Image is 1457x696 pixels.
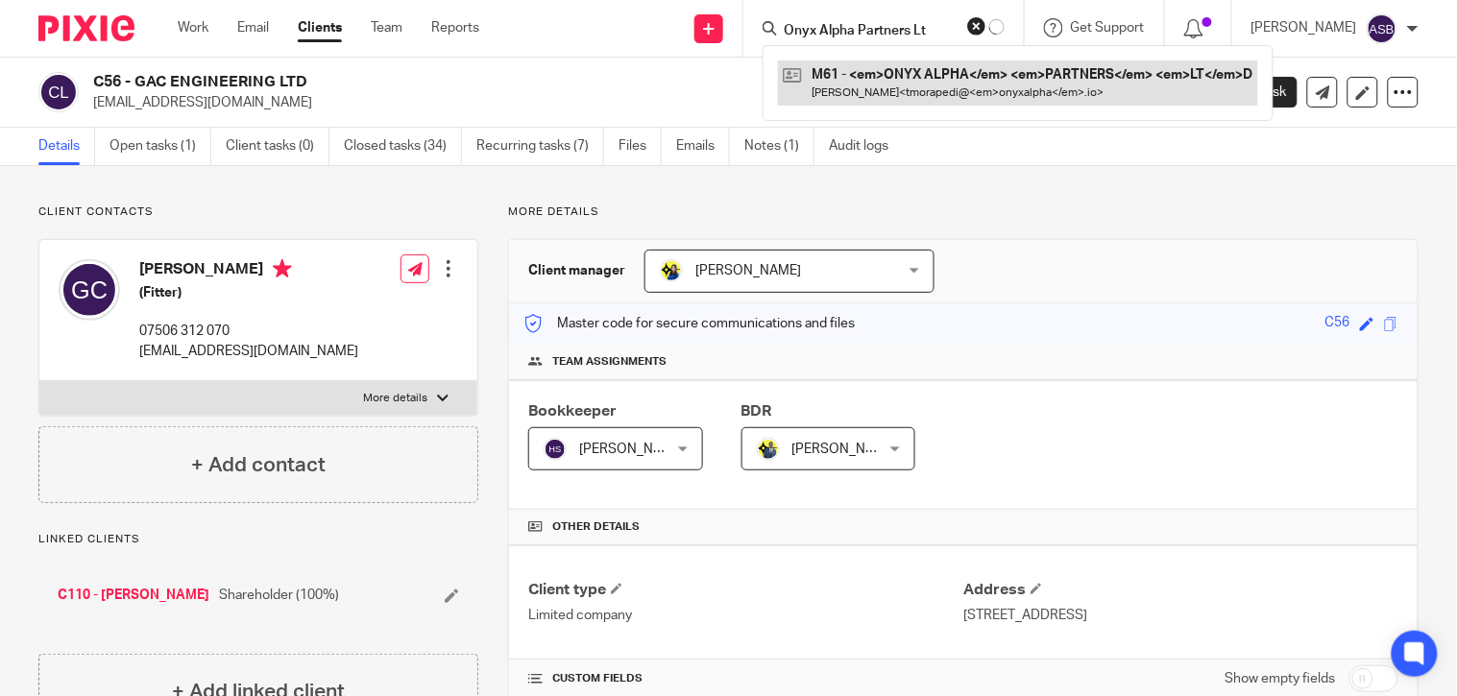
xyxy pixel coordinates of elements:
a: Audit logs [829,128,903,165]
h5: (Fitter) [139,283,358,302]
p: [PERSON_NAME] [1251,18,1357,37]
span: Shareholder (100%) [219,586,339,605]
p: 07506 312 070 [139,322,358,341]
h4: Address [963,580,1398,600]
a: Emails [676,128,730,165]
img: svg%3E [38,72,79,112]
p: Master code for secure communications and files [523,314,855,333]
button: Clear [967,16,986,36]
a: Team [371,18,402,37]
img: svg%3E [59,259,120,321]
span: [PERSON_NAME] [695,264,801,277]
a: Recurring tasks (7) [476,128,604,165]
p: [EMAIL_ADDRESS][DOMAIN_NAME] [93,93,1157,112]
span: Get Support [1071,21,1145,35]
a: C110 - [PERSON_NAME] [58,586,209,605]
svg: Results are loading [989,19,1005,35]
p: Linked clients [38,532,478,547]
a: Closed tasks (34) [344,128,462,165]
a: Client tasks (0) [226,128,329,165]
p: [STREET_ADDRESS] [963,606,1398,625]
a: Reports [431,18,479,37]
a: Email [237,18,269,37]
p: More details [363,391,427,406]
h4: CUSTOM FIELDS [528,671,963,686]
span: [PERSON_NAME] [792,443,898,456]
img: Bobo-Starbridge%201.jpg [660,259,683,282]
span: Bookkeeper [528,403,617,419]
p: Limited company [528,606,963,625]
h4: Client type [528,580,963,600]
h4: + Add contact [191,450,326,480]
div: C56 [1325,313,1350,335]
img: Dennis-Starbridge.jpg [757,438,780,461]
span: [PERSON_NAME] [579,443,685,456]
p: [EMAIL_ADDRESS][DOMAIN_NAME] [139,342,358,361]
a: Clients [298,18,342,37]
p: More details [508,204,1419,220]
span: Other details [552,519,640,535]
a: Work [178,18,208,37]
span: Team assignments [552,354,667,370]
label: Show empty fields [1226,669,1336,688]
span: BDR [741,403,772,419]
p: Client contacts [38,204,478,220]
h4: [PERSON_NAME] [139,259,358,283]
a: Notes (1) [744,128,814,165]
img: svg%3E [1367,13,1397,44]
a: Files [619,128,662,165]
h3: Client manager [528,261,625,280]
img: svg%3E [544,438,567,461]
a: Open tasks (1) [109,128,211,165]
input: Search [782,23,955,40]
a: Details [38,128,95,165]
i: Primary [273,259,292,278]
img: Pixie [38,15,134,41]
h2: C56 - GAC ENGINEERING LTD [93,72,944,92]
